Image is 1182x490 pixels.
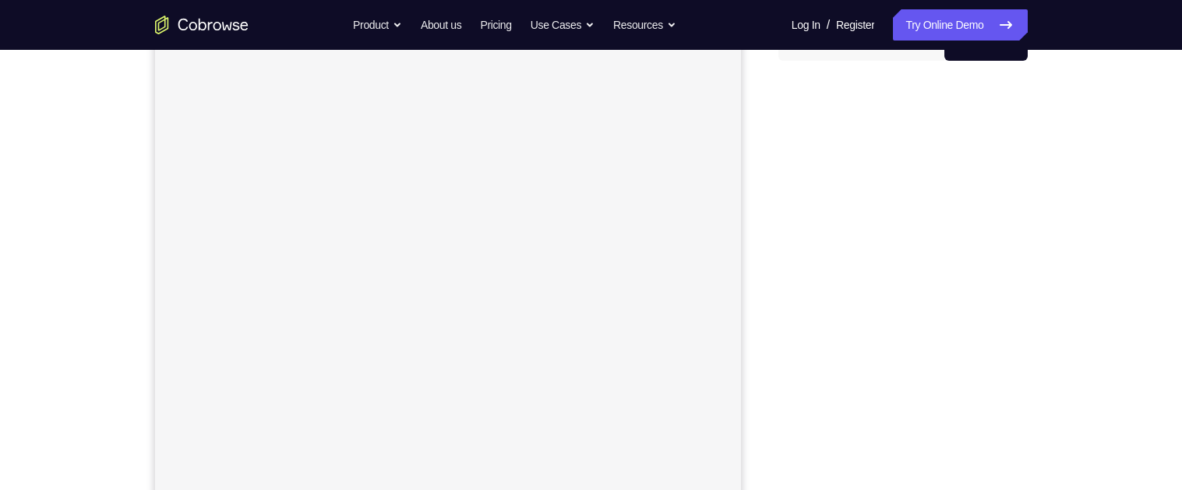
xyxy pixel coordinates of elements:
[531,9,595,41] button: Use Cases
[792,9,820,41] a: Log In
[155,16,249,34] a: Go to the home page
[421,9,461,41] a: About us
[480,9,511,41] a: Pricing
[827,16,830,34] span: /
[613,9,676,41] button: Resources
[836,9,874,41] a: Register
[353,9,402,41] button: Product
[893,9,1027,41] a: Try Online Demo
